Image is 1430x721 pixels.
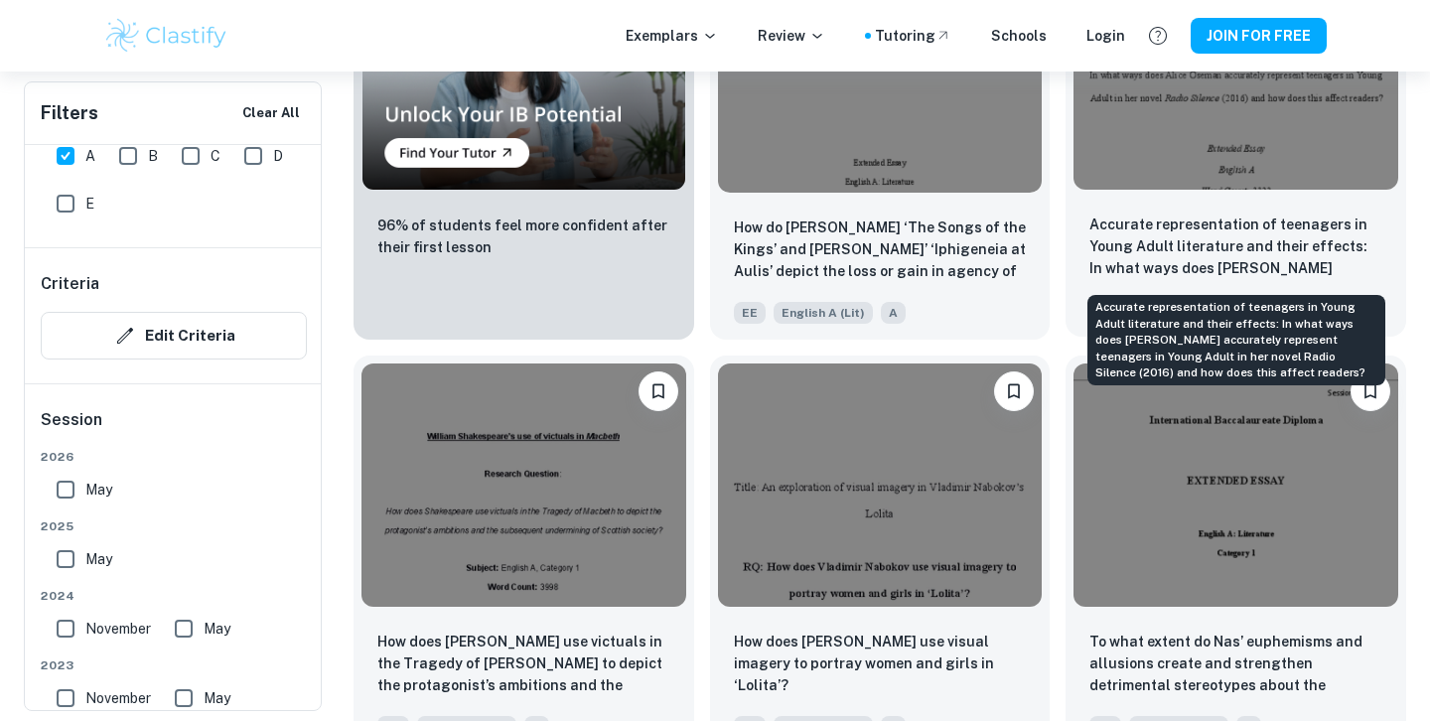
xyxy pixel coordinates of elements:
p: 96% of students feel more confident after their first lesson [377,215,670,258]
h6: Filters [41,99,98,127]
p: Accurate representation of teenagers in Young Adult literature and their effects: In what ways do... [1089,214,1382,281]
button: Help and Feedback [1141,19,1175,53]
span: D [273,145,283,167]
img: English A (Lit) EE example thumbnail: How does Shakespeare use victuals in the [361,363,686,607]
span: 2026 [41,448,307,466]
h6: Session [41,408,307,448]
p: How do Barry Unsworth’s ‘The Songs of the Kings’ and Euripides’ ‘Iphigeneia at Aulis’ depict the ... [734,216,1027,284]
span: May [85,479,112,501]
span: 2024 [41,587,307,605]
button: Please log in to bookmark exemplars [1351,371,1390,411]
p: Exemplars [626,25,718,47]
button: Edit Criteria [41,312,307,360]
button: Please log in to bookmark exemplars [639,371,678,411]
a: Schools [991,25,1047,47]
p: How does Vladimir Nabokov use visual imagery to portray women and girls in ‘Lolita’? [734,631,1027,696]
img: Clastify logo [103,16,229,56]
span: May [204,687,230,709]
img: English A (Lit) EE example thumbnail: To what extent do Nas’ euphemisms and a [1073,363,1398,607]
button: Please log in to bookmark exemplars [994,371,1034,411]
a: Login [1086,25,1125,47]
div: Accurate representation of teenagers in Young Adult literature and their effects: In what ways do... [1087,295,1385,385]
span: B [148,145,158,167]
span: 2025 [41,517,307,535]
span: English A (Lit) [774,302,873,324]
img: English A (Lit) EE example thumbnail: How does Vladimir Nabokov use visual ima [718,363,1043,607]
button: JOIN FOR FREE [1191,18,1327,54]
span: May [204,618,230,640]
span: C [211,145,220,167]
p: Review [758,25,825,47]
span: November [85,687,151,709]
span: A [85,145,95,167]
span: E [85,193,94,215]
span: May [85,548,112,570]
span: EE [734,302,766,324]
span: A [881,302,906,324]
p: To what extent do Nas’ euphemisms and allusions create and strengthen detrimental stereotypes abo... [1089,631,1382,698]
button: Clear All [237,98,305,128]
h6: Criteria [41,272,99,296]
a: Tutoring [875,25,951,47]
span: November [85,618,151,640]
span: 2023 [41,656,307,674]
p: How does Shakespeare use victuals in the Tragedy of Macbeth to depict the protagonist’s ambitions... [377,631,670,698]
